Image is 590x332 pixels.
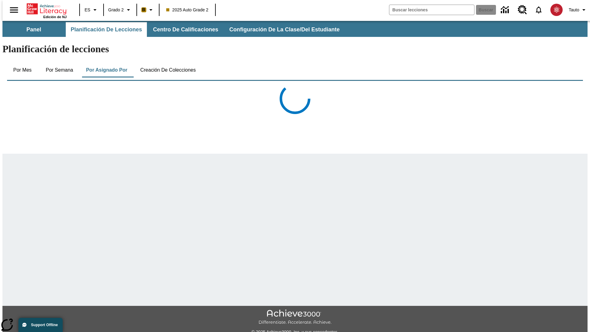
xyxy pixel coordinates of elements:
[71,26,142,33] span: Planificación de lecciones
[166,7,209,13] span: 2025 Auto Grade 2
[497,2,514,18] a: Centro de información
[389,5,474,15] input: Buscar campo
[43,15,67,19] span: Edición de NJ
[514,2,531,18] a: Centro de recursos, Se abrirá en una pestaña nueva.
[27,2,67,19] div: Portada
[66,22,147,37] button: Planificación de lecciones
[3,22,65,37] button: Panel
[148,22,223,37] button: Centro de calificaciones
[142,6,145,14] span: B
[153,26,218,33] span: Centro de calificaciones
[81,63,132,77] button: Por asignado por
[27,3,67,15] a: Portada
[108,7,124,13] span: Grado 2
[2,21,588,37] div: Subbarra de navegación
[139,4,157,15] button: Boost El color de la clase es anaranjado claro. Cambiar el color de la clase.
[106,4,135,15] button: Grado: Grado 2, Elige un grado
[82,4,101,15] button: Lenguaje: ES, Selecciona un idioma
[31,323,58,327] span: Support Offline
[550,4,563,16] img: avatar image
[85,7,90,13] span: ES
[224,22,344,37] button: Configuración de la clase/del estudiante
[5,1,23,19] button: Abrir el menú lateral
[566,4,590,15] button: Perfil/Configuración
[7,63,38,77] button: Por mes
[2,22,345,37] div: Subbarra de navegación
[135,63,201,77] button: Creación de colecciones
[258,310,332,325] img: Achieve3000 Differentiate Accelerate Achieve
[18,318,63,332] button: Support Offline
[569,7,579,13] span: Tauto
[229,26,340,33] span: Configuración de la clase/del estudiante
[26,26,41,33] span: Panel
[547,2,566,18] button: Escoja un nuevo avatar
[2,43,588,55] h1: Planificación de lecciones
[531,2,547,18] a: Notificaciones
[41,63,78,77] button: Por semana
